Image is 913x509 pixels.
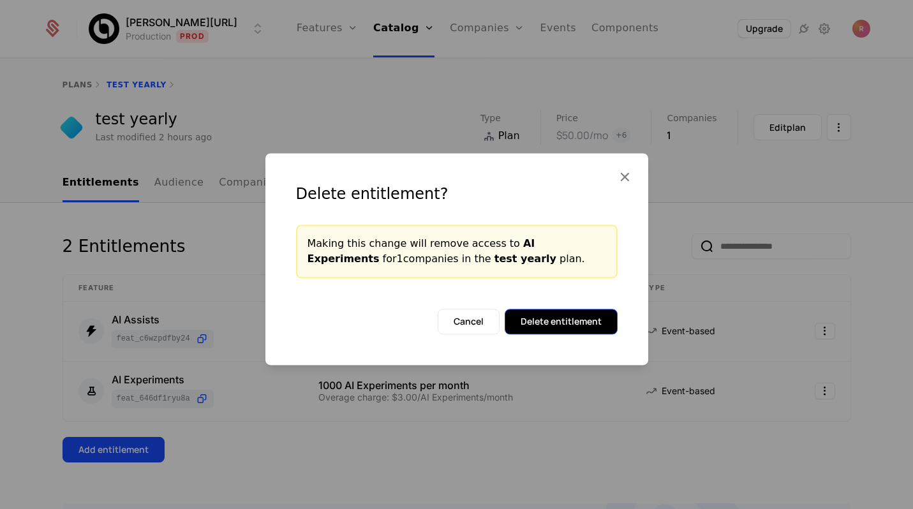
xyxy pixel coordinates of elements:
div: Making this change will remove access to for 1 companies in the plan. [308,236,606,267]
div: Delete entitlement? [296,184,618,204]
span: AI Experiments [308,237,535,265]
button: Delete entitlement [505,309,618,334]
span: test yearly [494,253,556,265]
button: Cancel [438,309,500,334]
